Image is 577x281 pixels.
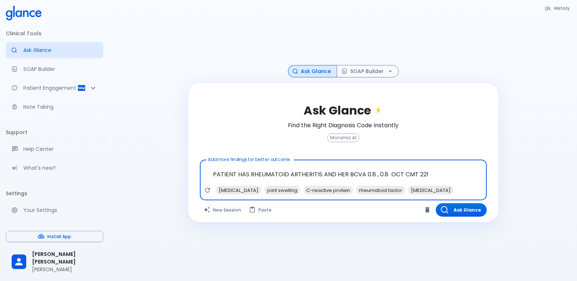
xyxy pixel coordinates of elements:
button: Refresh suggestions [202,185,213,196]
button: Clears all inputs and results. [200,203,245,217]
p: SOAP Builder [23,65,98,73]
span: Moramiz AI [328,135,359,141]
h2: Ask Glance [304,104,383,117]
button: Ask Glance [288,65,337,78]
p: Note Taking [23,103,98,111]
button: History [541,3,574,13]
span: rheumatoid factor [356,186,405,194]
li: Settings [6,185,103,202]
p: What's new? [23,164,98,172]
button: Ask Glance [436,203,487,217]
p: Help Center [23,145,98,153]
span: [MEDICAL_DATA] [408,186,454,194]
p: Patient Engagement [23,84,77,92]
span: joint swelling [264,186,300,194]
div: Patient Reports & Referrals [6,80,103,96]
div: Recent updates and feature releases [6,160,103,176]
a: Moramiz: Find ICD10AM codes instantly [6,42,103,58]
a: Advanced note-taking [6,99,103,115]
p: Your Settings [23,206,98,214]
span: C-reactive protein [303,186,353,194]
a: Get help from our support team [6,141,103,157]
button: Install App [6,231,103,242]
li: Clinical Tools [6,25,103,42]
button: Paste from clipboard [245,203,276,217]
span: [MEDICAL_DATA] [216,186,261,194]
span: [PERSON_NAME] [PERSON_NAME] [32,250,98,266]
h6: Find the Right Diagnosis Code Instantly [288,120,399,131]
a: Manage your settings [6,202,103,218]
div: [PERSON_NAME] [PERSON_NAME][PERSON_NAME] [6,245,103,278]
label: Add more findings for better outcome [208,156,290,162]
a: Docugen: Compose a clinical documentation in seconds [6,61,103,77]
li: Support [6,124,103,141]
button: SOAP Builder [337,65,399,78]
p: Ask Glance [23,47,98,54]
textarea: PATIENT HAS RHEUMATOID ARTHERITIS AND HER BCVA 0.8 , 0.8 OCT CMT 221 [205,163,482,186]
p: [PERSON_NAME] [32,266,98,273]
button: Clear [422,204,433,215]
